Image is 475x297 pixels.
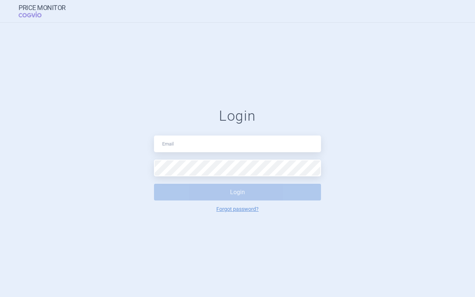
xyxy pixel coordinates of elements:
span: COGVIO [19,12,52,17]
button: Login [154,184,321,200]
h1: Login [154,108,321,125]
strong: Price Monitor [19,4,66,12]
a: Forgot password? [216,206,259,212]
input: Email [154,136,321,152]
a: Price MonitorCOGVIO [19,4,66,18]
